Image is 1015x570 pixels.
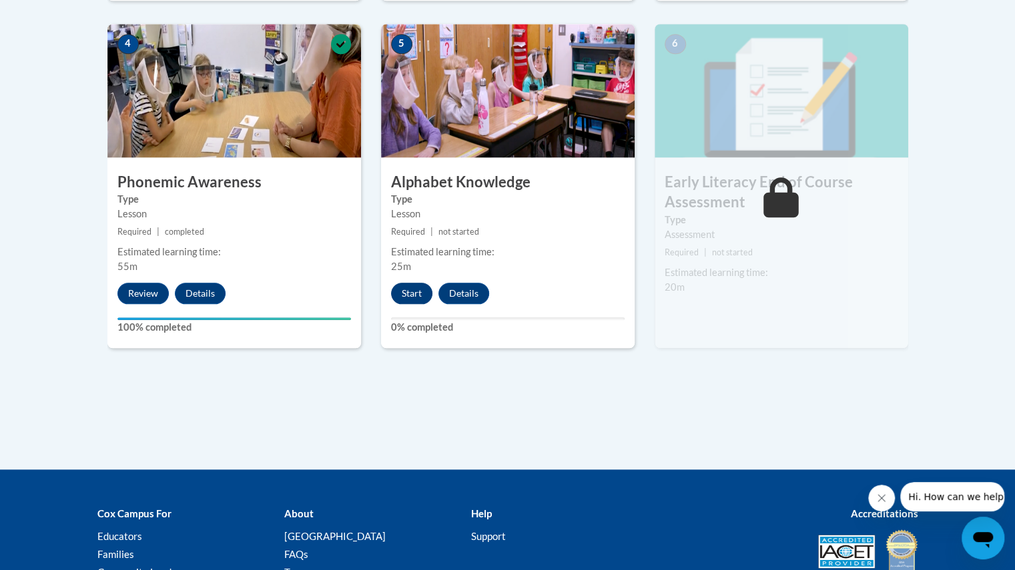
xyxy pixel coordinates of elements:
[381,172,635,193] h3: Alphabet Knowledge
[117,207,351,221] div: Lesson
[900,482,1004,511] iframe: Message from company
[391,227,425,237] span: Required
[665,213,898,227] label: Type
[438,283,489,304] button: Details
[8,9,108,20] span: Hi. How can we help?
[157,227,159,237] span: |
[868,485,895,511] iframe: Close message
[655,172,908,213] h3: Early Literacy End of Course Assessment
[117,245,351,259] div: Estimated learning time:
[391,261,411,272] span: 25m
[117,261,137,272] span: 55m
[284,548,308,560] a: FAQs
[391,283,432,304] button: Start
[117,317,351,320] div: Your progress
[665,227,898,242] div: Assessment
[962,517,1004,559] iframe: Button to launch messaging window
[438,227,479,237] span: not started
[107,24,361,157] img: Course Image
[107,172,361,193] h3: Phonemic Awareness
[284,507,313,519] b: About
[391,34,412,54] span: 5
[97,507,172,519] b: Cox Campus For
[391,207,625,221] div: Lesson
[665,34,686,54] span: 6
[391,245,625,259] div: Estimated learning time:
[430,227,433,237] span: |
[175,283,226,304] button: Details
[655,24,908,157] img: Course Image
[97,530,142,542] a: Educators
[818,535,875,568] img: Accredited IACET® Provider
[117,192,351,207] label: Type
[97,548,134,560] a: Families
[712,247,753,257] span: not started
[665,265,898,280] div: Estimated learning time:
[165,227,204,237] span: completed
[665,281,685,293] span: 20m
[117,227,151,237] span: Required
[117,320,351,335] label: 100% completed
[117,34,139,54] span: 4
[470,507,491,519] b: Help
[381,24,635,157] img: Course Image
[391,192,625,207] label: Type
[391,320,625,335] label: 0% completed
[851,507,918,519] b: Accreditations
[284,530,385,542] a: [GEOGRAPHIC_DATA]
[470,530,505,542] a: Support
[665,247,699,257] span: Required
[117,283,169,304] button: Review
[704,247,707,257] span: |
